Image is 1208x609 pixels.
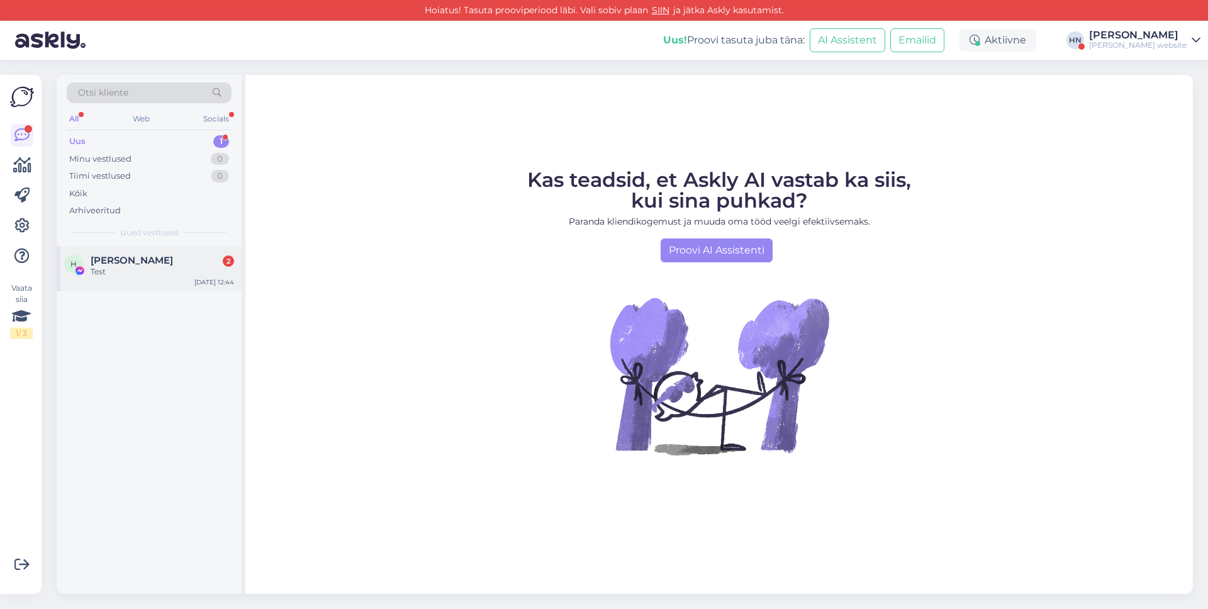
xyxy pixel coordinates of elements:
[527,167,911,213] span: Kas teadsid, et Askly AI vastab ka siis, kui sina puhkad?
[120,227,179,238] span: Uued vestlused
[201,111,232,127] div: Socials
[213,135,229,148] div: 1
[661,238,773,262] a: Proovi AI Assistenti
[10,282,33,339] div: Vaata siia
[91,255,173,266] span: Hans Niinemäe
[527,215,911,228] p: Paranda kliendikogemust ja muuda oma tööd veelgi efektiivsemaks.
[606,262,832,489] img: No Chat active
[69,204,121,217] div: Arhiveeritud
[1089,40,1187,50] div: [PERSON_NAME] website
[69,135,86,148] div: Uus
[78,86,128,99] span: Otsi kliente
[69,153,131,165] div: Minu vestlused
[10,328,33,339] div: 1 / 3
[1066,31,1084,49] div: HN
[69,187,87,200] div: Kõik
[890,28,944,52] button: Emailid
[223,255,234,267] div: 2
[91,266,234,277] div: Test
[211,170,229,182] div: 0
[67,111,81,127] div: All
[663,33,805,48] div: Proovi tasuta juba täna:
[130,111,152,127] div: Web
[194,277,234,287] div: [DATE] 12:44
[663,34,687,46] b: Uus!
[959,29,1036,52] div: Aktiivne
[70,259,77,269] span: H
[648,4,673,16] a: SIIN
[1089,30,1200,50] a: [PERSON_NAME][PERSON_NAME] website
[810,28,885,52] button: AI Assistent
[69,170,131,182] div: Tiimi vestlused
[10,85,34,109] img: Askly Logo
[1089,30,1187,40] div: [PERSON_NAME]
[211,153,229,165] div: 0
